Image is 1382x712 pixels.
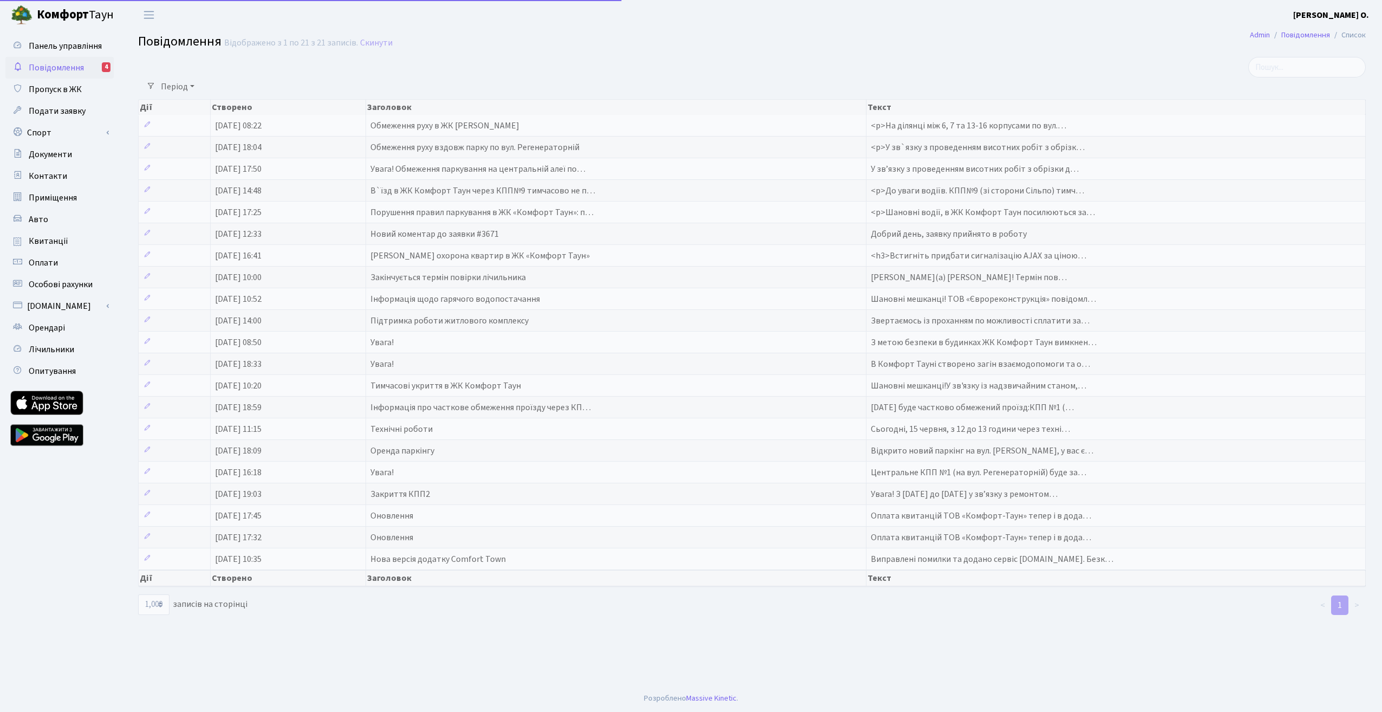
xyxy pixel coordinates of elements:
[215,467,262,478] span: [DATE] 16:18
[138,32,221,51] span: Повідомлення
[370,120,519,132] span: Обмеження руху в ЖК [PERSON_NAME]
[29,62,84,74] span: Повідомлення
[871,228,1027,240] span: Добрий день, заявку прийнято в роботу
[37,6,89,23] b: Комфорт
[871,423,1070,435] span: Сьогодні, 15 червня, з 12 до 13 години через техні…
[366,570,866,586] th: Заголовок
[5,274,114,295] a: Особові рахунки
[370,141,579,153] span: Обмеження руху вздовж парку по вул. Регенераторній
[135,6,162,24] button: Переключити навігацію
[871,380,1086,392] span: Шановні мешканці!У зв'язку із надзвичайним станом,…
[29,40,102,52] span: Панель управління
[686,692,736,704] a: Massive Kinetic
[215,445,262,457] span: [DATE] 18:09
[29,83,82,95] span: Пропуск в ЖК
[370,271,526,283] span: Закінчується термін повірки лічильника
[139,100,211,115] th: Дії
[215,488,262,500] span: [DATE] 19:03
[5,230,114,252] a: Квитанції
[29,322,65,334] span: Орендарі
[5,122,114,144] a: Спорт
[215,510,262,522] span: [DATE] 17:45
[29,192,77,204] span: Приміщення
[5,339,114,360] a: Лічильники
[1293,9,1369,22] a: [PERSON_NAME] О.
[370,336,394,348] span: Увага!
[871,532,1091,543] span: Оплата квитанцій ТОВ «Комфорт-Таун» тепер і в дода…
[215,423,262,435] span: [DATE] 11:15
[215,141,262,153] span: [DATE] 18:04
[29,344,74,355] span: Лічильники
[871,510,1091,522] span: Оплата квитанцій ТОВ «Комфорт-Таун» тепер і в дода…
[370,467,394,478] span: Увага!
[29,365,76,377] span: Опитування
[1250,29,1270,41] a: Admin
[370,206,594,218] span: Порушення правил паркування в ЖК «Комфорт Таун»: п…
[370,402,591,413] span: Інформація про часткове обмеження проїзду через КП…
[871,141,1085,153] span: <p>У зв`язку з проведенням висотних робіт з обрізк…
[29,148,72,160] span: Документи
[370,250,590,262] span: [PERSON_NAME] охорона квартир в ЖК «Комфорт Таун»
[29,105,86,117] span: Подати заявку
[215,228,262,240] span: [DATE] 12:33
[1331,596,1348,615] a: 1
[871,271,1067,283] span: [PERSON_NAME](а) [PERSON_NAME]! Термін пов…
[5,209,114,230] a: Авто
[866,570,1366,586] th: Текст
[871,488,1058,500] span: Увага! З [DATE] до [DATE] у зв’язку з ремонтом…
[215,532,262,543] span: [DATE] 17:32
[211,570,366,586] th: Створено
[138,594,170,615] select: записів на сторінці
[370,228,499,240] span: Новий коментар до заявки #3671
[215,315,262,327] span: [DATE] 14:00
[215,271,262,283] span: [DATE] 10:00
[370,553,506,565] span: Нова версія додатку Comfort Town
[5,57,114,79] a: Повідомлення4
[871,358,1090,370] span: В Комфорт Тауні створено загін взаємодопомоги та о…
[871,402,1074,413] span: [DATE] буде частково обмежений проїзд:КПП №1 (…
[5,144,114,165] a: Документи
[871,336,1097,348] span: З метою безпеки в будинках ЖК Комфорт Таун вимкнен…
[29,279,93,290] span: Особові рахунки
[215,185,262,197] span: [DATE] 14:48
[360,38,393,48] a: Скинути
[215,553,262,565] span: [DATE] 10:35
[215,120,262,132] span: [DATE] 08:22
[215,250,262,262] span: [DATE] 16:41
[366,100,866,115] th: Заголовок
[1281,29,1330,41] a: Повідомлення
[370,358,394,370] span: Увага!
[102,62,110,72] div: 4
[215,293,262,305] span: [DATE] 10:52
[871,120,1066,132] span: <p>На ділянці між 6, 7 та 13-16 корпусами по вул.…
[29,170,67,182] span: Контакти
[866,100,1366,115] th: Текст
[871,163,1079,175] span: У звʼязку з проведенням висотних робіт з обрізки д…
[5,187,114,209] a: Приміщення
[157,77,199,96] a: Період
[5,252,114,274] a: Оплати
[5,165,114,187] a: Контакти
[29,257,58,269] span: Оплати
[871,467,1086,478] span: Центральне КПП №1 (на вул. Регенераторній) буде за…
[871,553,1113,565] span: Виправлені помилки та додано сервіс [DOMAIN_NAME]. Безк…
[370,293,540,305] span: Інформація щодо гарячого водопостачання
[370,163,585,175] span: Увага! Обмеження паркування на центральній алеї по…
[370,380,521,392] span: Тимчасові укриття в ЖК Комфорт Таун
[871,185,1084,197] span: <p>До уваги водіїв. КПП№9 (зі сторони Сільпо) тимч…
[139,570,211,586] th: Дії
[871,315,1090,327] span: Звертаємось із проханням по можливості сплатити за…
[11,4,32,26] img: logo.png
[29,213,48,225] span: Авто
[215,163,262,175] span: [DATE] 17:50
[370,315,529,327] span: Підтримка роботи житлового комплексу
[1330,29,1366,41] li: Список
[215,336,262,348] span: [DATE] 08:50
[5,35,114,57] a: Панель управління
[211,100,366,115] th: Створено
[29,235,68,247] span: Квитанції
[138,594,247,615] label: записів на сторінці
[871,206,1095,218] span: <p>Шановні водії, в ЖК Комфорт Таун посилюються за…
[215,358,262,370] span: [DATE] 18:33
[37,6,114,24] span: Таун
